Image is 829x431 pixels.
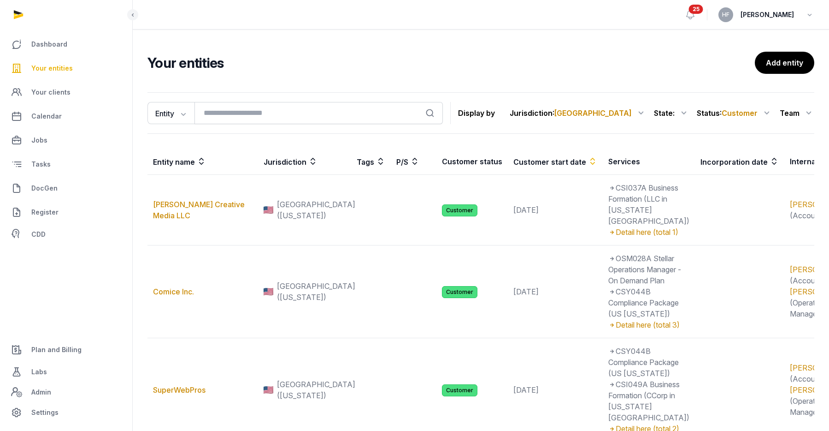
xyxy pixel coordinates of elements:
span: : [553,108,632,119]
th: P/S [391,149,436,175]
span: : [720,108,758,119]
a: Admin [7,383,125,401]
span: CSI037A Business Formation (LLC in [US_STATE] [GEOGRAPHIC_DATA]) [608,183,689,226]
span: Labs [31,366,47,377]
p: Display by [458,106,495,120]
a: Add entity [755,52,814,74]
span: Your entities [31,63,73,74]
a: Plan and Billing [7,339,125,361]
span: Dashboard [31,39,67,50]
span: Plan and Billing [31,344,82,355]
a: DocGen [7,177,125,199]
span: : [673,108,675,119]
span: CSY044B Compliance Package (US [US_STATE]) [608,287,679,318]
span: 25 [689,5,703,14]
span: Jobs [31,135,47,146]
a: Your clients [7,81,125,103]
a: [PERSON_NAME] Creative Media LLC [153,200,245,220]
a: CDD [7,225,125,244]
div: State [654,106,689,120]
span: [GEOGRAPHIC_DATA] ([US_STATE]) [277,281,355,303]
span: Customer [442,204,477,216]
span: Customer [442,384,477,396]
th: Jurisdiction [258,149,351,175]
th: Customer status [436,149,508,175]
span: [GEOGRAPHIC_DATA] [554,108,632,118]
a: Your entities [7,57,125,79]
span: CSI049A Business Formation (CCorp in [US_STATE] [GEOGRAPHIC_DATA]) [608,380,689,422]
span: Calendar [31,111,62,122]
span: OSM028A Stellar Operations Manager - On Demand Plan [608,254,681,285]
div: Detail here (total 1) [608,227,689,238]
a: SuperWebPros [153,385,206,395]
th: Entity name [147,149,258,175]
div: Team [780,106,814,120]
a: Calendar [7,105,125,127]
div: Detail here (total 3) [608,319,689,330]
a: Settings [7,401,125,424]
span: CDD [31,229,46,240]
th: Customer start date [508,149,603,175]
span: Admin [31,387,51,398]
span: Customer [442,286,477,298]
span: [GEOGRAPHIC_DATA] ([US_STATE]) [277,199,355,221]
th: Services [603,149,695,175]
span: Tasks [31,159,51,170]
th: Incorporation date [695,149,784,175]
span: Register [31,207,59,218]
h2: Your entities [147,54,755,71]
span: Customer [722,108,758,118]
td: [DATE] [508,245,603,338]
span: DocGen [31,183,58,194]
span: [PERSON_NAME] [741,9,794,20]
a: Jobs [7,129,125,151]
th: Tags [351,149,391,175]
span: CSY044B Compliance Package (US [US_STATE]) [608,347,679,378]
a: Comice Inc. [153,287,194,296]
a: Labs [7,361,125,383]
td: [DATE] [508,175,603,245]
div: Status [697,106,772,120]
span: Settings [31,407,59,418]
a: Tasks [7,153,125,175]
a: Register [7,201,125,223]
span: [GEOGRAPHIC_DATA] ([US_STATE]) [277,379,355,401]
button: Entity [147,102,194,124]
a: Dashboard [7,33,125,55]
span: Your clients [31,87,71,98]
span: HF [722,12,729,18]
button: HF [718,7,733,22]
div: Jurisdiction [510,106,647,120]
